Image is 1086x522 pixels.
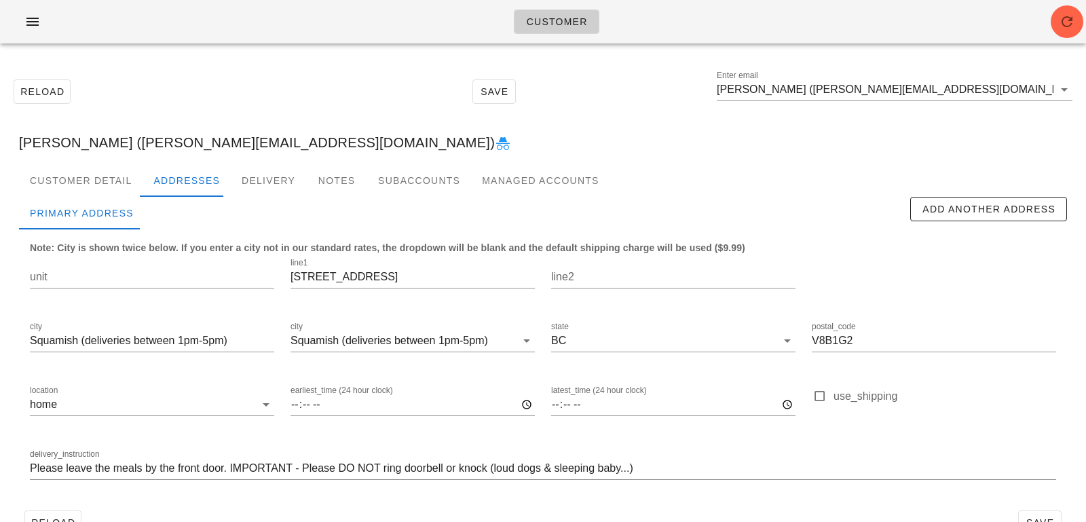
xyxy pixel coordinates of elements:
[30,398,57,411] div: home
[20,86,64,97] span: Reload
[551,386,647,396] label: latest_time (24 hour clock)
[291,386,393,396] label: earliest_time (24 hour clock)
[291,330,535,352] div: citySquamish (deliveries between 1pm-5pm)
[291,322,303,332] label: city
[922,204,1055,215] span: Add Another Address
[472,79,516,104] button: Save
[30,394,274,415] div: locationhome
[30,449,100,460] label: delivery_instruction
[291,258,307,268] label: line1
[14,79,71,104] button: Reload
[30,322,42,332] label: city
[8,121,1078,164] div: [PERSON_NAME] ([PERSON_NAME][EMAIL_ADDRESS][DOMAIN_NAME])
[143,164,231,197] div: Addresses
[514,10,599,34] a: Customer
[525,16,587,27] span: Customer
[551,335,566,347] div: BC
[306,164,367,197] div: Notes
[910,197,1067,221] button: Add Another Address
[551,322,569,332] label: state
[291,335,488,347] div: Squamish (deliveries between 1pm-5pm)
[551,330,795,352] div: stateBC
[834,390,1056,403] label: use_shipping
[19,164,143,197] div: Customer Detail
[30,242,745,253] b: Note: City is shown twice below. If you enter a city not in our standard rates, the dropdown will...
[471,164,610,197] div: Managed Accounts
[479,86,510,97] span: Save
[812,322,856,332] label: postal_code
[19,197,145,229] div: Primary Address
[717,71,758,81] label: Enter email
[367,164,471,197] div: Subaccounts
[30,386,58,396] label: location
[231,164,306,197] div: Delivery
